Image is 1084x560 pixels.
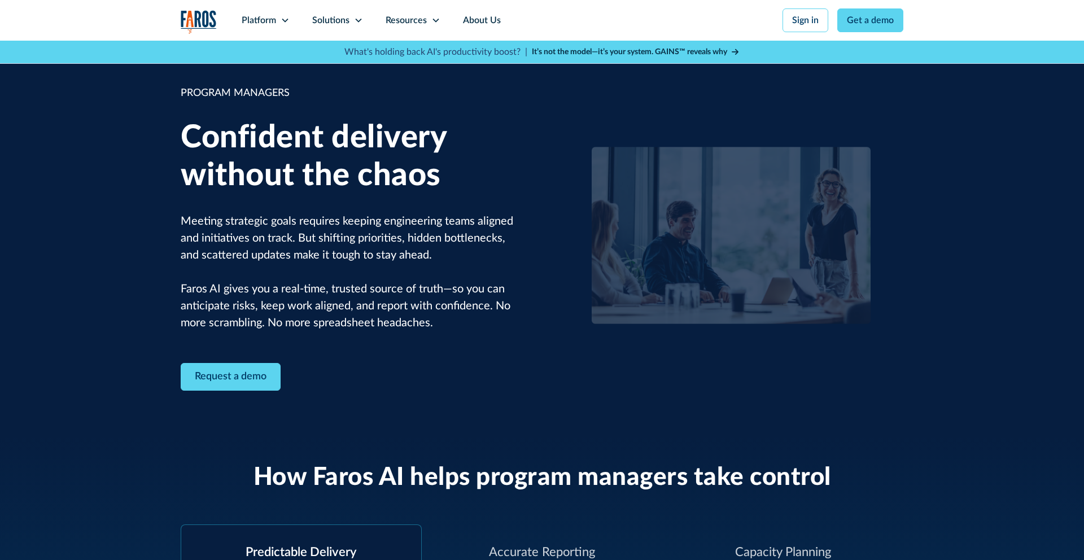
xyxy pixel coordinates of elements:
div: Solutions [312,14,349,27]
p: Meeting strategic goals requires keeping engineering teams aligned and initiatives on track. But ... [181,213,525,331]
div: Resources [386,14,427,27]
div: Platform [242,14,276,27]
a: Sign in [783,8,828,32]
p: What's holding back AI's productivity boost? | [344,45,527,59]
a: It’s not the model—it’s your system. GAINS™ reveals why [532,46,740,58]
img: Logo of the analytics and reporting company Faros. [181,10,217,33]
a: Get a demo [837,8,903,32]
a: Contact Modal [181,363,281,391]
a: home [181,10,217,33]
h2: How Faros AI helps program managers take control [253,463,831,493]
div: PROGRAM MANAGERS [181,86,525,101]
h1: Confident delivery without the chaos [181,119,525,195]
strong: It’s not the model—it’s your system. GAINS™ reveals why [532,48,727,56]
